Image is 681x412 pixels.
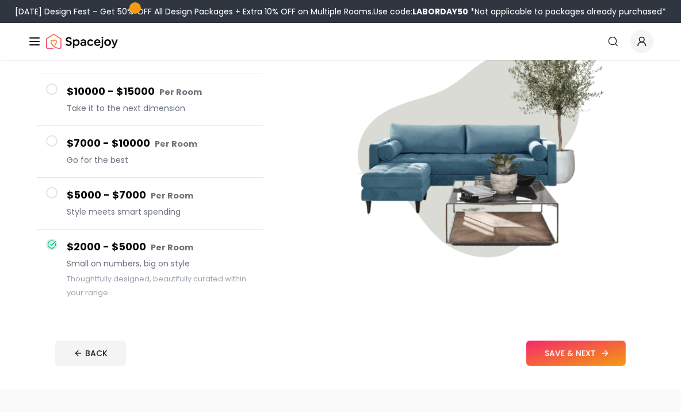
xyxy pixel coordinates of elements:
[151,190,193,201] small: Per Room
[37,230,263,308] button: $2000 - $5000 Per RoomSmall on numbers, big on styleThoughtfully designed, beautifully curated wi...
[55,341,126,366] button: BACK
[151,242,193,253] small: Per Room
[328,13,607,292] img: $2000 - $5000
[37,126,263,178] button: $7000 - $10000 Per RoomGo for the best
[67,206,254,218] span: Style meets smart spending
[28,23,653,60] nav: Global
[155,138,197,150] small: Per Room
[468,6,666,17] span: *Not applicable to packages already purchased*
[67,135,254,152] h4: $7000 - $10000
[46,30,118,53] a: Spacejoy
[46,30,118,53] img: Spacejoy Logo
[159,86,202,98] small: Per Room
[67,83,254,100] h4: $10000 - $15000
[15,6,666,17] div: [DATE] Design Fest – Get 50% OFF All Design Packages + Extra 10% OFF on Multiple Rooms.
[67,274,246,297] small: Thoughtfully designed, beautifully curated within your range
[37,178,263,230] button: $5000 - $7000 Per RoomStyle meets smart spending
[412,6,468,17] b: LABORDAY50
[373,6,468,17] span: Use code:
[37,74,263,126] button: $10000 - $15000 Per RoomTake it to the next dimension
[67,154,254,166] span: Go for the best
[67,102,254,114] span: Take it to the next dimension
[67,258,254,269] span: Small on numbers, big on style
[67,187,254,204] h4: $5000 - $7000
[526,341,626,366] button: SAVE & NEXT
[67,239,254,255] h4: $2000 - $5000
